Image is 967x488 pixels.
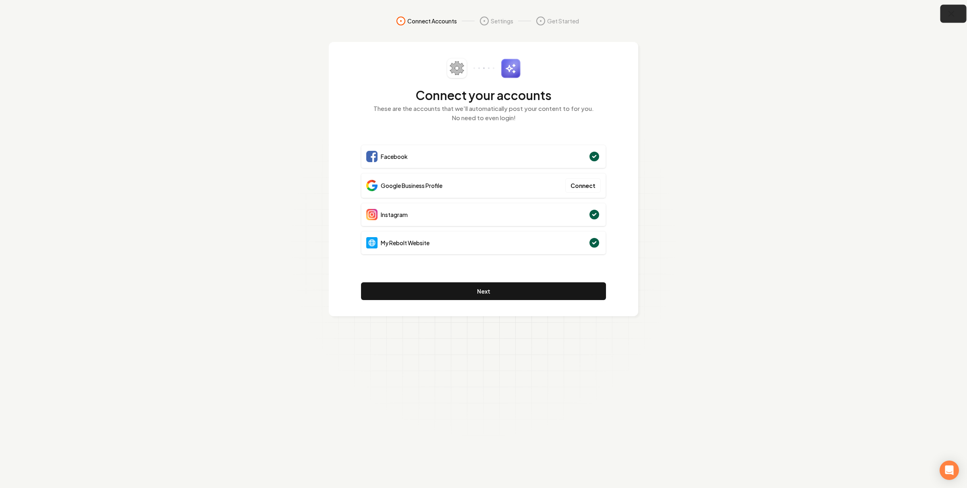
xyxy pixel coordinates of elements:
button: Connect [565,178,601,193]
span: Instagram [381,211,408,219]
img: sparkles.svg [501,58,521,78]
span: Get Started [547,17,579,25]
span: Connect Accounts [407,17,457,25]
span: My Rebolt Website [381,239,430,247]
img: connector-dots.svg [473,67,494,69]
button: Next [361,282,606,300]
span: Google Business Profile [381,181,442,190]
span: Settings [491,17,513,25]
img: Facebook [366,151,378,162]
h2: Connect your accounts [361,88,606,102]
span: Facebook [381,152,408,161]
img: Google [366,180,378,191]
img: Instagram [366,209,378,220]
img: Website [366,237,378,248]
div: Open Intercom Messenger [940,461,959,480]
p: These are the accounts that we'll automatically post your content to for you. No need to even login! [361,104,606,122]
